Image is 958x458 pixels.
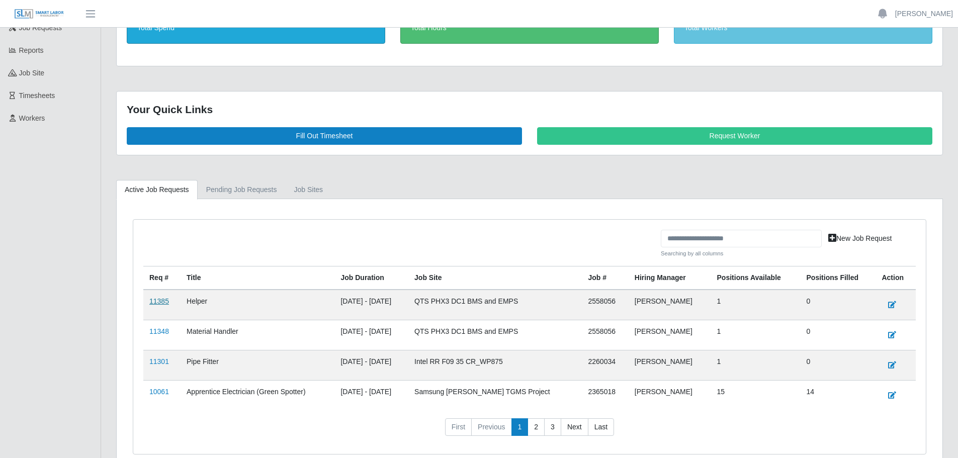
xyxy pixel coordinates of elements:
a: 11348 [149,327,169,335]
nav: pagination [143,418,916,444]
td: Apprentice Electrician (Green Spotter) [181,380,334,410]
td: 1 [711,320,801,350]
a: Request Worker [537,127,932,145]
td: [DATE] - [DATE] [334,320,408,350]
td: QTS PHX3 DC1 BMS and EMPS [408,320,582,350]
td: 2558056 [582,290,629,320]
a: Next [561,418,588,436]
td: Material Handler [181,320,334,350]
span: job site [19,69,45,77]
a: Last [588,418,614,436]
td: [DATE] - [DATE] [334,350,408,380]
th: Req # [143,266,181,290]
a: 1 [511,418,529,436]
td: 14 [801,380,876,410]
a: 3 [544,418,561,436]
td: [PERSON_NAME] [629,290,711,320]
td: QTS PHX3 DC1 BMS and EMPS [408,290,582,320]
td: [PERSON_NAME] [629,350,711,380]
td: 2260034 [582,350,629,380]
a: 2 [528,418,545,436]
div: Total Spend [137,23,375,33]
div: Your Quick Links [127,102,932,118]
a: 10061 [149,388,169,396]
th: Job Duration [334,266,408,290]
span: Timesheets [19,91,55,100]
a: [PERSON_NAME] [895,9,953,19]
th: Positions Filled [801,266,876,290]
th: Hiring Manager [629,266,711,290]
span: Workers [19,114,45,122]
td: Samsung [PERSON_NAME] TGMS Project [408,380,582,410]
td: Intel RR F09 35 CR_WP875 [408,350,582,380]
span: Reports [19,46,44,54]
img: SLM Logo [14,9,64,20]
div: Total Hours [411,23,648,33]
a: 11301 [149,357,169,365]
a: New Job Request [822,230,899,247]
td: 2365018 [582,380,629,410]
td: [DATE] - [DATE] [334,290,408,320]
td: 1 [711,350,801,380]
small: Searching by all columns [661,249,822,258]
div: Total Workers [684,23,922,33]
a: Fill Out Timesheet [127,127,522,145]
th: job site [408,266,582,290]
span: Job Requests [19,24,62,32]
td: 15 [711,380,801,410]
td: 0 [801,350,876,380]
a: job sites [286,180,332,200]
th: Title [181,266,334,290]
td: [PERSON_NAME] [629,320,711,350]
td: 2558056 [582,320,629,350]
a: Pending Job Requests [198,180,286,200]
td: [PERSON_NAME] [629,380,711,410]
td: 0 [801,290,876,320]
th: Job # [582,266,629,290]
td: 1 [711,290,801,320]
a: Active Job Requests [116,180,198,200]
td: Helper [181,290,334,320]
td: 0 [801,320,876,350]
td: [DATE] - [DATE] [334,380,408,410]
th: Action [876,266,916,290]
td: Pipe Fitter [181,350,334,380]
a: 11385 [149,297,169,305]
th: Positions Available [711,266,801,290]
